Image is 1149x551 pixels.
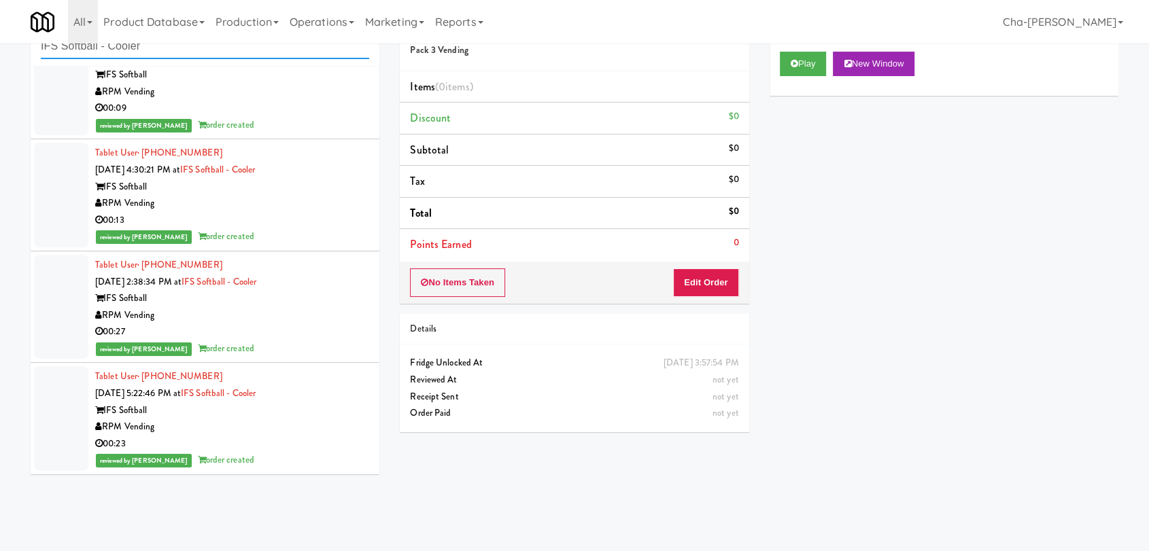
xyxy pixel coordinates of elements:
li: Tablet User· [PHONE_NUMBER][DATE] 5:22:46 PM atIFS Softball - CoolerIFS SoftballRPM Vending00:23r... [31,363,379,474]
div: IFS Softball [95,290,369,307]
div: Receipt Sent [410,389,738,406]
img: Micromart [31,10,54,34]
a: Tablet User· [PHONE_NUMBER] [95,146,222,159]
span: not yet [713,373,739,386]
a: IFS Softball - Cooler [180,163,255,176]
div: 00:13 [95,212,369,229]
div: RPM Vending [95,84,369,101]
span: · [PHONE_NUMBER] [137,146,222,159]
div: IFS Softball [95,67,369,84]
div: 00:09 [95,100,369,117]
button: Edit Order [673,268,739,297]
span: Discount [410,110,451,126]
span: · [PHONE_NUMBER] [137,258,222,271]
span: not yet [713,406,739,419]
div: 00:27 [95,323,369,340]
div: Details [410,321,738,338]
input: Search vision orders [41,34,369,59]
span: reviewed by [PERSON_NAME] [96,342,192,356]
span: Points Earned [410,236,471,252]
div: 0 [734,234,739,251]
h5: Pack 3 Vending [410,46,738,56]
a: IFS Softball - Cooler [182,275,256,288]
span: Tax [410,173,424,189]
a: Tablet User· [PHONE_NUMBER] [95,370,222,383]
span: order created [198,453,254,466]
li: Tablet User· [PHONE_NUMBER][DATE] 4:30:21 PM atIFS Softball - CoolerIFS SoftballRPM Vending00:13r... [31,139,379,251]
span: order created [198,342,254,355]
div: IFS Softball [95,402,369,419]
div: [DATE] 3:57:54 PM [664,355,739,372]
div: $0 [728,203,738,220]
span: order created [198,118,254,131]
div: $0 [728,171,738,188]
div: Fridge Unlocked At [410,355,738,372]
span: (0 ) [435,79,473,94]
span: [DATE] 5:22:46 PM at [95,387,181,399]
div: RPM Vending [95,419,369,436]
span: not yet [713,390,739,403]
div: RPM Vending [95,307,369,324]
button: No Items Taken [410,268,505,297]
div: $0 [728,140,738,157]
div: $0 [728,108,738,125]
span: Items [410,79,473,94]
div: IFS Softball [95,179,369,196]
a: Tablet User· [PHONE_NUMBER] [95,258,222,271]
div: Order Paid [410,405,738,422]
div: Reviewed At [410,372,738,389]
li: Tablet User· [PHONE_NUMBER][DATE] 5:45:34 PM atIFS Softball - CoolerIFS SoftballRPM Vending00:09r... [31,28,379,140]
span: reviewed by [PERSON_NAME] [96,119,192,132]
a: IFS Softball - Cooler [181,387,256,399]
div: RPM Vending [95,195,369,212]
span: reviewed by [PERSON_NAME] [96,454,192,467]
span: order created [198,230,254,243]
div: 00:23 [95,436,369,452]
span: reviewed by [PERSON_NAME] [96,230,192,244]
button: New Window [833,52,914,76]
span: [DATE] 4:30:21 PM at [95,163,180,176]
span: [DATE] 2:38:34 PM at [95,275,182,288]
li: Tablet User· [PHONE_NUMBER][DATE] 2:38:34 PM atIFS Softball - CoolerIFS SoftballRPM Vending00:27r... [31,251,379,363]
span: · [PHONE_NUMBER] [137,370,222,383]
span: Total [410,205,432,221]
ng-pluralize: items [445,79,470,94]
span: Subtotal [410,142,449,158]
button: Play [780,52,827,76]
